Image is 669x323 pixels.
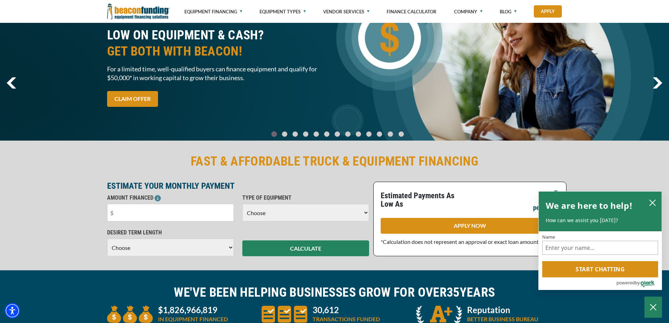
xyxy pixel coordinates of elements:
[291,131,299,137] a: Go To Slide 2
[107,228,234,237] p: DESIRED TERM LENGTH
[333,131,341,137] a: Go To Slide 6
[280,131,289,137] a: Go To Slide 1
[7,77,16,89] img: Left Navigator
[343,131,352,137] a: Go To Slide 7
[365,131,373,137] a: Go To Slide 9
[107,91,158,107] a: CLAIM OFFER
[635,278,640,287] span: by
[354,131,362,137] a: Go To Slide 8
[107,194,234,202] p: AMOUNT FINANCED
[107,182,369,190] p: ESTIMATE YOUR MONTHLY PAYMENT
[312,131,320,137] a: Go To Slide 4
[647,198,658,207] button: close chatbox
[5,303,20,318] div: Accessibility Menu
[242,240,369,256] button: CALCULATE
[107,204,234,221] input: $
[107,43,330,59] span: GET BOTH WITH BEACON!
[381,238,540,245] span: *Calculation does not represent an approval or exact loan amount.
[616,278,662,290] a: Powered by Olark
[652,77,662,89] img: Right Navigator
[538,191,662,290] div: olark chatbox
[542,241,658,255] input: Name
[652,77,662,89] a: next
[616,278,635,287] span: powered
[107,153,562,169] h2: FAST & AFFORDABLE TRUCK & EQUIPMENT FINANCING
[534,5,562,18] a: Apply
[381,218,559,234] a: APPLY NOW
[322,131,331,137] a: Go To Slide 5
[242,194,369,202] p: TYPE OF EQUIPMENT
[270,131,278,137] a: Go To Slide 0
[467,306,538,314] p: Reputation
[644,297,662,318] button: Close Chatbox
[262,306,307,323] img: three document icons to convery large amount of transactions funded
[447,285,460,300] span: 35
[107,27,330,59] h2: LOW ON EQUIPMENT & CASH?
[313,306,380,314] p: 30,612
[542,235,658,239] label: Name
[375,131,384,137] a: Go To Slide 10
[107,284,562,301] h2: WE'VE BEEN HELPING BUSINESSES GROW FOR OVER YEARS
[107,65,330,82] span: For a limited time, well-qualified buyers can finance equipment and qualify for $50,000* in worki...
[546,199,632,213] h2: We are here to help!
[542,261,658,277] button: Start chatting
[381,192,466,208] p: Estimated Payments As Low As
[386,131,395,137] a: Go To Slide 11
[301,131,310,137] a: Go To Slide 3
[533,204,559,212] p: per month
[397,131,406,137] a: Go To Slide 12
[546,217,655,224] p: How can we assist you [DATE]?
[107,306,153,323] img: three money bags to convey large amount of equipment financed
[7,77,16,89] a: previous
[158,306,228,314] p: $1,826,966,819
